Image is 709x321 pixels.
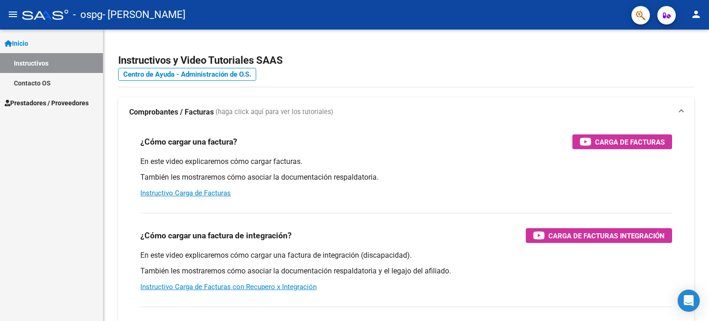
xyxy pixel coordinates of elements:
h3: ¿Cómo cargar una factura de integración? [140,229,292,242]
span: Carga de Facturas Integración [548,230,665,242]
p: En este video explicaremos cómo cargar una factura de integración (discapacidad). [140,250,672,260]
h3: ¿Cómo cargar una factura? [140,135,237,148]
button: Carga de Facturas Integración [526,228,672,243]
h2: Instructivos y Video Tutoriales SAAS [118,52,694,69]
strong: Comprobantes / Facturas [129,107,214,117]
mat-expansion-panel-header: Comprobantes / Facturas (haga click aquí para ver los tutoriales) [118,97,694,127]
a: Instructivo Carga de Facturas con Recupero x Integración [140,283,317,291]
a: Instructivo Carga de Facturas [140,189,231,197]
span: Inicio [5,38,28,48]
span: Carga de Facturas [595,136,665,148]
span: (haga click aquí para ver los tutoriales) [216,107,333,117]
span: Prestadores / Proveedores [5,98,89,108]
button: Carga de Facturas [572,134,672,149]
p: También les mostraremos cómo asociar la documentación respaldatoria y el legajo del afiliado. [140,266,672,276]
mat-icon: menu [7,9,18,20]
span: - [PERSON_NAME] [102,5,186,25]
a: Centro de Ayuda - Administración de O.S. [118,68,256,81]
mat-icon: person [691,9,702,20]
p: En este video explicaremos cómo cargar facturas. [140,157,672,167]
div: Open Intercom Messenger [678,290,700,312]
p: También les mostraremos cómo asociar la documentación respaldatoria. [140,172,672,182]
span: - ospg [73,5,102,25]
